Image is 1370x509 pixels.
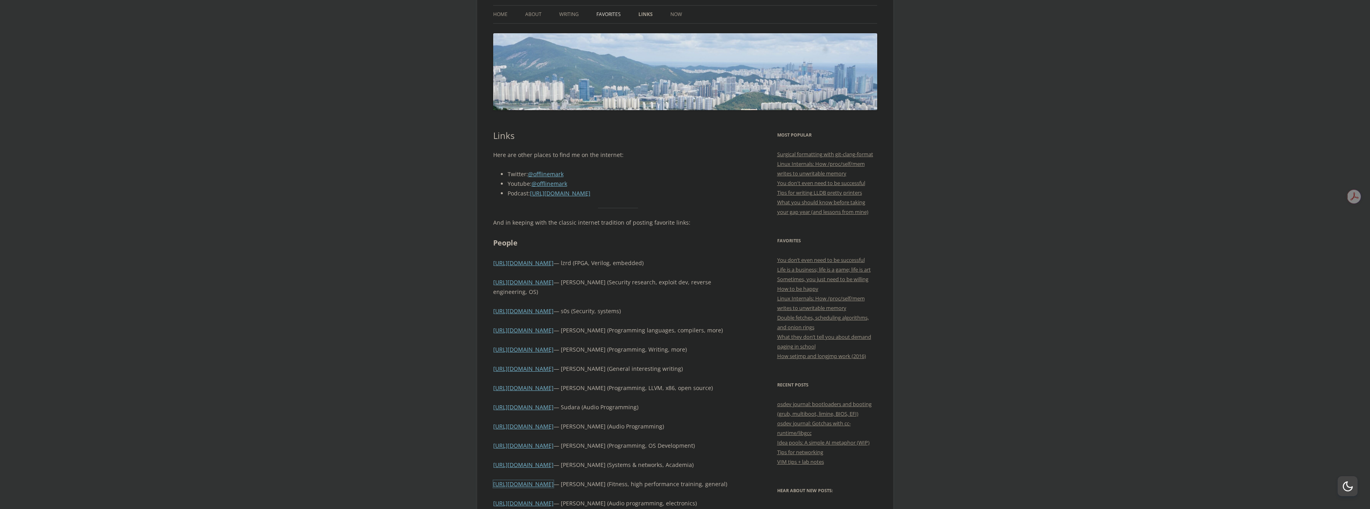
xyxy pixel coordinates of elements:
a: [URL][DOMAIN_NAME] [493,365,554,372]
a: [URL][DOMAIN_NAME] [493,403,554,411]
a: osdev journal: Gotchas with cc-runtime/libgcc [777,420,851,437]
a: [URL][DOMAIN_NAME] [530,189,590,197]
h3: Most Popular [777,130,877,140]
a: [URL][DOMAIN_NAME] [493,461,554,469]
p: — [PERSON_NAME] (Audio Programming) [493,422,743,431]
a: Writing [559,6,579,23]
a: [URL][DOMAIN_NAME] [493,422,554,430]
p: — [PERSON_NAME] (Fitness, high performance training, general) [493,479,743,489]
a: [URL][DOMAIN_NAME] [493,259,554,267]
a: What they don’t tell you about demand paging in school [777,333,871,350]
a: VIM tips + lab notes [777,458,824,465]
p: — [PERSON_NAME] (Programming, Writing, more) [493,345,743,354]
p: — [PERSON_NAME] (Systems & networks, Academia) [493,460,743,470]
a: Now [670,6,682,23]
a: Life is a business; life is a game; life is art [777,266,871,273]
p: — [PERSON_NAME] (Programming languages, compilers, more) [493,326,743,335]
p: Here are other places to find me on the internet: [493,150,743,160]
a: Tips for networking [777,449,823,456]
h3: Hear about new posts: [777,486,877,495]
a: How setjmp and longjmp work (2016) [777,352,866,360]
a: Tips for writing LLDB pretty printers [777,189,862,196]
p: — [PERSON_NAME] (Audio programming, electronics) [493,499,743,508]
li: Podcast: [508,189,743,198]
p: — [PERSON_NAME] (Programming, LLVM, x86, open source) [493,383,743,393]
a: Home [493,6,508,23]
a: You don’t even need to be successful [777,256,865,264]
a: Linux Internals: How /proc/self/mem writes to unwritable memory [777,160,865,177]
a: @offlinemark [528,170,564,178]
a: @offlinemark [532,180,567,187]
h2: People [493,237,743,249]
a: [URL][DOMAIN_NAME] [493,480,554,488]
a: [URL][DOMAIN_NAME] [493,278,554,286]
p: — [PERSON_NAME] (Security research, exploit dev, reverse engineering, OS) [493,278,743,297]
a: Double fetches, scheduling algorithms, and onion rings [777,314,869,331]
a: [URL][DOMAIN_NAME] [493,326,554,334]
a: About [525,6,542,23]
a: What you should know before taking your gap year (and lessons from mine) [777,199,868,215]
a: Idea pools: A simple AI metaphor (WIP) [777,439,870,446]
a: Links [638,6,653,23]
a: You don't even need to be successful [777,179,865,187]
h3: Recent Posts [777,380,877,390]
a: Linux Internals: How /proc/self/mem writes to unwritable memory [777,295,865,312]
a: Surgical formatting with git-clang-format [777,151,873,158]
li: Youtube: [508,179,743,189]
a: [URL][DOMAIN_NAME] [493,346,554,353]
img: offlinemark [493,33,877,110]
p: — [PERSON_NAME] (Programming, OS Development) [493,441,743,451]
li: Twitter: [508,169,743,179]
p: — lzrd (FPGA, Verilog, embedded) [493,258,743,268]
a: [URL][DOMAIN_NAME] [493,442,554,449]
a: [URL][DOMAIN_NAME] [493,384,554,392]
h1: Links [493,130,743,141]
a: Favorites [596,6,621,23]
p: — [PERSON_NAME] (General interesting writing) [493,364,743,374]
a: How to be happy [777,285,818,292]
a: [URL][DOMAIN_NAME] [493,499,554,507]
p: — s0s (Security, systems) [493,306,743,316]
h3: Favorites [777,236,877,245]
p: And in keeping with the classic internet tradition of posting favorite links: [493,218,743,227]
p: — Sudara (Audio Programming) [493,402,743,412]
a: osdev journal: bootloaders and booting (grub, multiboot, limine, BIOS, EFI) [777,400,872,417]
a: [URL][DOMAIN_NAME] [493,307,554,315]
a: Sometimes, you just need to be willing [777,276,868,283]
